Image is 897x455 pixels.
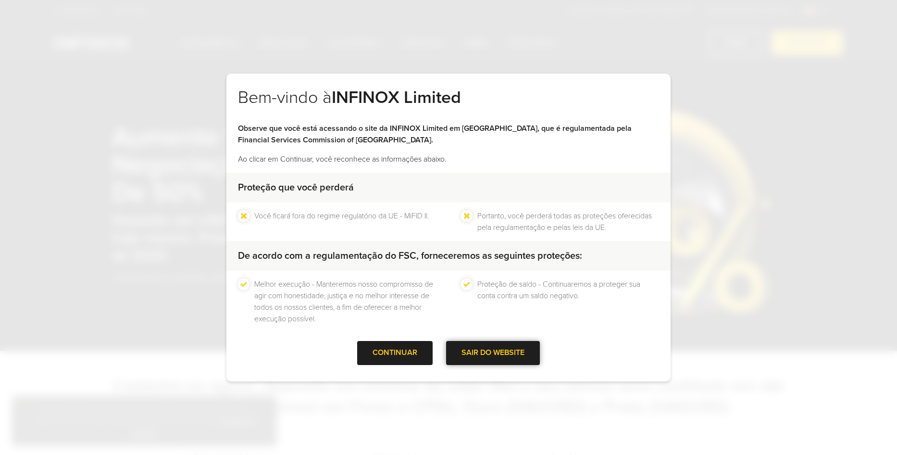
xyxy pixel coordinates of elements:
[238,124,632,145] strong: Observe que você está acessando o site da INFINOX Limited em [GEOGRAPHIC_DATA], que é regulamenta...
[332,87,461,108] strong: INFINOX Limited
[238,250,582,262] strong: De acordo com a regulamentação do FSC, forneceremos as seguintes proteções:
[477,278,659,325] li: Proteção de saldo - Continuaremos a proteger sua conta contra um saldo negativo.
[238,87,659,123] h2: Bem-vindo à
[238,182,354,193] strong: Proteção que você perderá
[477,210,659,233] li: Portanto, você perderá todas as proteções oferecidas pela regulamentação e pelas leis da UE.
[446,341,540,365] div: SAIR DO WEBSITE
[238,153,659,165] p: Ao clicar em Continuar, você reconhece as informações abaixo.
[357,341,433,365] div: CONTINUAR
[254,210,429,233] li: Você ficará fora do regime regulatório da UE - MiFID II.
[254,278,436,325] li: Melhor execução - Manteremos nosso compromisso de agir com honestidade, justiça e no melhor inter...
